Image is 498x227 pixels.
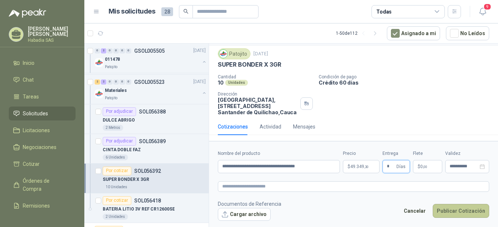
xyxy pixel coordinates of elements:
[134,168,161,174] p: SOL056392
[95,89,103,98] img: Company Logo
[387,26,440,40] button: Asignado a mi
[225,80,248,86] div: Unidades
[107,79,113,85] div: 0
[193,48,206,55] p: [DATE]
[28,26,76,37] p: [PERSON_NAME] [PERSON_NAME]
[218,48,250,59] div: Patojito
[413,150,442,157] label: Flete
[134,79,165,85] p: GSOL005523
[382,150,410,157] label: Entrega
[109,6,155,17] h1: Mis solicitudes
[23,126,50,134] span: Licitaciones
[103,146,141,153] p: CINTA DOBLE FAZ
[420,164,427,169] span: 0
[103,214,128,220] div: 2 Unidades
[218,150,340,157] label: Nombre del producto
[9,107,76,120] a: Solicitudes
[343,150,380,157] label: Precio
[103,155,128,160] div: 6 Unidades
[446,26,489,40] button: No Leídos
[23,93,39,101] span: Tareas
[376,8,392,16] div: Todas
[103,167,131,175] div: Por cotizar
[343,160,380,173] p: $49.349,30
[9,56,76,70] a: Inicio
[218,61,281,68] p: SUPER BONDER X 3GR
[139,139,166,144] p: SOL056389
[134,198,161,203] p: SOL056418
[9,73,76,87] a: Chat
[103,117,135,124] p: DULCE ABRIGO
[103,196,131,205] div: Por cotizar
[23,143,56,151] span: Negociaciones
[95,58,103,67] img: Company Logo
[101,79,106,85] div: 2
[23,59,34,67] span: Inicio
[396,160,406,173] span: Días
[103,176,149,183] p: SUPER BONDER X 3GR
[105,95,117,101] p: Patojito
[103,184,130,190] div: 10 Unidades
[423,165,427,169] span: ,00
[253,51,268,57] p: [DATE]
[126,79,131,85] div: 0
[193,78,206,85] p: [DATE]
[103,125,123,131] div: 2 Metros
[107,48,113,53] div: 0
[218,200,281,208] p: Documentos de Referencia
[23,202,50,210] span: Remisiones
[218,92,297,97] p: Dirección
[95,78,207,101] a: 2 2 0 0 0 0 GSOL005523[DATE] Company LogoMaterialesPatojito
[103,206,175,213] p: BATERIA LITIO 3V REF CR12600SE
[120,79,125,85] div: 0
[9,174,76,196] a: Órdenes de Compra
[364,165,369,169] span: ,30
[95,46,207,70] a: 0 2 0 0 0 0 GSOL005505[DATE] Company Logo011478Patojito
[433,204,489,218] button: Publicar Cotización
[134,48,165,53] p: GSOL005505
[9,157,76,171] a: Cotizar
[105,87,127,94] p: Materiales
[218,74,313,79] p: Cantidad
[260,123,281,131] div: Actividad
[336,27,381,39] div: 1 - 50 de 112
[101,48,106,53] div: 2
[113,79,119,85] div: 0
[445,150,489,157] label: Validez
[350,164,369,169] span: 49.349
[139,109,166,114] p: SOL056388
[23,160,40,168] span: Cotizar
[9,199,76,213] a: Remisiones
[183,9,188,14] span: search
[105,56,120,63] p: 011478
[126,48,131,53] div: 0
[105,64,117,70] p: Patojito
[219,50,227,58] img: Company Logo
[9,90,76,104] a: Tareas
[84,104,209,134] a: Por adjudicarSOL056388DULCE ABRIGO2 Metros
[103,137,136,146] div: Por adjudicar
[161,7,173,16] span: 28
[84,164,209,193] a: Por cotizarSOL056392SUPER BONDER X 3GR10 Unidades
[218,123,248,131] div: Cotizaciones
[319,74,495,79] p: Condición de pago
[113,48,119,53] div: 0
[9,140,76,154] a: Negociaciones
[9,9,46,18] img: Logo peakr
[23,76,34,84] span: Chat
[23,109,48,118] span: Solicitudes
[413,160,442,173] p: $ 0,00
[28,38,76,42] p: Habadia SAS
[293,123,315,131] div: Mensajes
[319,79,495,86] p: Crédito 60 días
[9,123,76,137] a: Licitaciones
[218,97,297,115] p: [GEOGRAPHIC_DATA], [STREET_ADDRESS] Santander de Quilichao , Cauca
[84,193,209,223] a: Por cotizarSOL056418BATERIA LITIO 3V REF CR12600SE2 Unidades
[95,79,100,85] div: 2
[103,107,136,116] div: Por adjudicar
[23,177,69,193] span: Órdenes de Compra
[218,208,271,221] button: Cargar archivo
[84,134,209,164] a: Por adjudicarSOL056389CINTA DOBLE FAZ6 Unidades
[483,3,491,10] span: 9
[218,79,224,86] p: 10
